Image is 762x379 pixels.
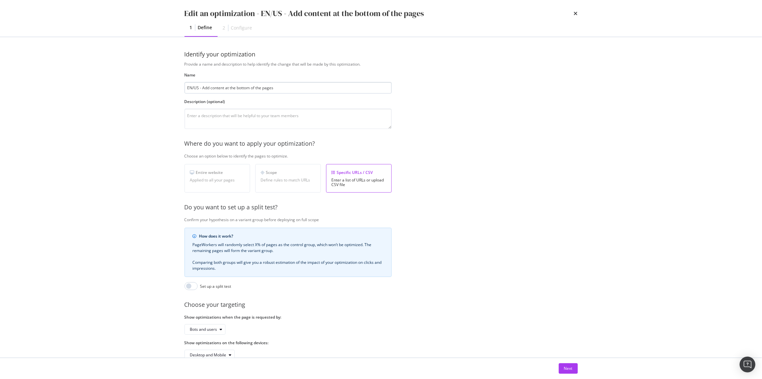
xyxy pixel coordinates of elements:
[185,314,392,320] label: Show optimizations when the page is requested by:
[185,61,610,67] div: Provide a name and description to help identify the change that will be made by this optimization.
[559,363,578,374] button: Next
[199,233,383,239] div: How does it work?
[185,324,225,335] button: Bots and users
[190,24,192,31] div: 1
[193,242,383,271] div: PageWorkers will randomly select X% of pages as the control group, which won’t be optimized. The ...
[185,340,392,346] label: Show optimizations on the following devices:
[185,82,392,94] input: Enter an optimization name to easily find it back
[198,24,212,31] div: Define
[190,170,244,175] div: Entire website
[261,178,315,182] div: Define rules to match URLs
[185,99,392,104] label: Description (optional)
[332,178,386,187] div: Enter a list of URLs or upload CSV file
[185,228,392,277] div: info banner
[261,170,315,175] div: Scope
[574,8,578,19] div: times
[185,50,578,59] div: Identify your optimization
[185,72,392,78] label: Name
[231,25,252,31] div: Configure
[185,139,610,148] div: Where do you want to apply your optimization?
[564,366,573,371] div: Next
[190,327,217,331] div: Bots and users
[185,301,610,309] div: Choose your targeting
[332,170,386,175] div: Specific URLs / CSV
[185,8,424,19] div: Edit an optimization - EN/US - Add content at the bottom of the pages
[185,350,235,360] button: Desktop and Mobile
[185,217,610,222] div: Confirm your hypothesis on a variant group before deploying on full scope
[190,178,244,182] div: Applied to all your pages
[190,353,226,357] div: Desktop and Mobile
[200,284,231,289] div: Set up a split test
[185,153,610,159] div: Choose an option below to identify the pages to optimize.
[223,25,225,31] div: 2
[740,357,755,372] div: Open Intercom Messenger
[185,203,610,212] div: Do you want to set up a split test?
